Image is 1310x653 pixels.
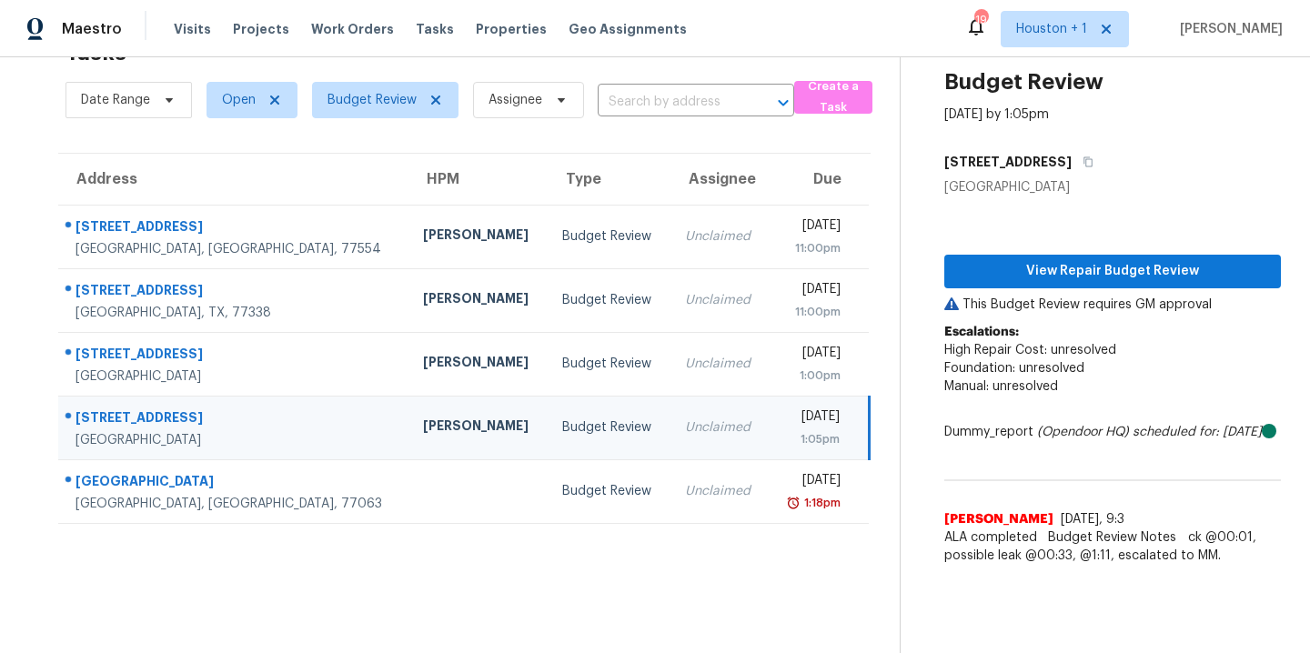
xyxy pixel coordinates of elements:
[786,494,801,512] img: Overdue Alarm Icon
[685,355,754,373] div: Unclaimed
[1037,426,1129,438] i: (Opendoor HQ)
[1173,20,1283,38] span: [PERSON_NAME]
[944,178,1281,196] div: [GEOGRAPHIC_DATA]
[423,417,533,439] div: [PERSON_NAME]
[569,20,687,38] span: Geo Assignments
[408,154,548,205] th: HPM
[771,90,796,116] button: Open
[76,345,394,367] div: [STREET_ADDRESS]
[944,296,1281,314] p: This Budget Review requires GM approval
[76,472,394,495] div: [GEOGRAPHIC_DATA]
[1133,426,1262,438] i: scheduled for: [DATE]
[783,367,841,385] div: 1:00pm
[944,380,1058,393] span: Manual: unresolved
[233,20,289,38] span: Projects
[76,217,394,240] div: [STREET_ADDRESS]
[974,11,987,29] div: 19
[783,430,840,448] div: 1:05pm
[81,91,150,109] span: Date Range
[794,81,872,114] button: Create a Task
[562,355,656,373] div: Budget Review
[311,20,394,38] span: Work Orders
[685,482,754,500] div: Unclaimed
[76,408,394,431] div: [STREET_ADDRESS]
[944,73,1103,91] h2: Budget Review
[1016,20,1087,38] span: Houston + 1
[1061,513,1124,526] span: [DATE], 9:3
[76,281,394,304] div: [STREET_ADDRESS]
[1037,528,1187,547] span: Budget Review Notes
[944,105,1049,124] div: [DATE] by 1:05pm
[76,304,394,322] div: [GEOGRAPHIC_DATA], TX, 77338
[562,418,656,437] div: Budget Review
[944,510,1053,528] span: [PERSON_NAME]
[76,495,394,513] div: [GEOGRAPHIC_DATA], [GEOGRAPHIC_DATA], 77063
[783,280,841,303] div: [DATE]
[783,471,841,494] div: [DATE]
[476,20,547,38] span: Properties
[222,91,256,109] span: Open
[944,528,1281,565] span: ALA completed, possible foundation crack @00:01, possible leak @00:33, @1:11, escalated to MM.
[423,226,533,248] div: [PERSON_NAME]
[944,326,1019,338] b: Escalations:
[62,20,122,38] span: Maestro
[670,154,769,205] th: Assignee
[783,303,841,321] div: 11:00pm
[959,260,1266,283] span: View Repair Budget Review
[76,367,394,386] div: [GEOGRAPHIC_DATA]
[423,289,533,312] div: [PERSON_NAME]
[423,353,533,376] div: [PERSON_NAME]
[783,239,841,257] div: 11:00pm
[769,154,870,205] th: Due
[944,362,1084,375] span: Foundation: unresolved
[783,344,841,367] div: [DATE]
[76,240,394,258] div: [GEOGRAPHIC_DATA], [GEOGRAPHIC_DATA], 77554
[562,482,656,500] div: Budget Review
[327,91,417,109] span: Budget Review
[685,291,754,309] div: Unclaimed
[685,227,754,246] div: Unclaimed
[1072,146,1096,178] button: Copy Address
[944,423,1281,441] div: Dummy_report
[801,494,841,512] div: 1:18pm
[562,227,656,246] div: Budget Review
[783,216,841,239] div: [DATE]
[944,255,1281,288] button: View Repair Budget Review
[58,154,408,205] th: Address
[416,23,454,35] span: Tasks
[76,431,394,449] div: [GEOGRAPHIC_DATA]
[598,88,743,116] input: Search by address
[803,76,863,118] span: Create a Task
[944,344,1116,357] span: High Repair Cost: unresolved
[685,418,754,437] div: Unclaimed
[783,407,840,430] div: [DATE]
[489,91,542,109] span: Assignee
[174,20,211,38] span: Visits
[65,44,126,62] h2: Tasks
[562,291,656,309] div: Budget Review
[548,154,670,205] th: Type
[944,153,1072,171] h5: [STREET_ADDRESS]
